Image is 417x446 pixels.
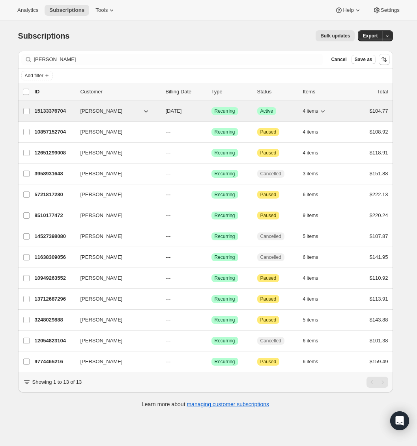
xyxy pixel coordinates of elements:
span: Paused [260,359,277,365]
span: Cancelled [260,254,281,260]
div: 11638309056[PERSON_NAME]---SuccessRecurringCancelled6 items$141.95 [35,252,388,263]
div: 10949263552[PERSON_NAME]---SuccessRecurringAttentionPaused4 items$110.92 [35,273,388,284]
span: $110.92 [370,275,388,281]
p: 9774465216 [35,358,74,366]
div: 12651299008[PERSON_NAME]---SuccessRecurringAttentionPaused4 items$118.91 [35,147,388,158]
span: Recurring [215,359,235,365]
span: Subscriptions [49,7,84,13]
span: Recurring [215,296,235,302]
span: Paused [260,150,277,156]
span: Cancelled [260,171,281,177]
button: 4 items [303,106,327,117]
span: --- [166,129,171,135]
span: Paused [260,191,277,198]
span: 9 items [303,212,318,219]
button: [PERSON_NAME] [76,188,155,201]
span: --- [166,275,171,281]
button: Analytics [13,5,43,16]
span: Add filter [25,72,43,79]
button: [PERSON_NAME] [76,272,155,284]
span: --- [166,171,171,177]
p: 12054823104 [35,337,74,345]
span: $143.88 [370,317,388,323]
span: $141.95 [370,254,388,260]
p: 10857152704 [35,128,74,136]
span: Analytics [17,7,38,13]
a: managing customer subscriptions [187,401,269,407]
button: Save as [352,55,376,64]
span: Paused [260,317,277,323]
span: Recurring [215,338,235,344]
button: 5 items [303,314,327,325]
span: Export [363,33,378,39]
span: [PERSON_NAME] [80,253,123,261]
button: [PERSON_NAME] [76,251,155,264]
span: Recurring [215,150,235,156]
span: $113.91 [370,296,388,302]
button: 6 items [303,189,327,200]
span: 5 items [303,233,318,240]
span: Recurring [215,171,235,177]
button: 6 items [303,335,327,346]
span: [PERSON_NAME] [80,191,123,199]
span: Recurring [215,317,235,323]
button: [PERSON_NAME] [76,334,155,347]
p: 11638309056 [35,253,74,261]
div: 10857152704[PERSON_NAME]---SuccessRecurringAttentionPaused4 items$108.92 [35,126,388,138]
button: [PERSON_NAME] [76,314,155,326]
p: Total [377,88,388,96]
div: IDCustomerBilling DateTypeStatusItemsTotal [35,88,388,96]
span: Subscriptions [18,32,70,40]
span: 5 items [303,317,318,323]
p: 12651299008 [35,149,74,157]
button: Cancel [328,55,350,64]
span: 4 items [303,275,318,281]
p: 5721817280 [35,191,74,199]
span: $101.38 [370,338,388,344]
span: Save as [355,56,372,63]
div: 3958931648[PERSON_NAME]---SuccessRecurringCancelled3 items$151.88 [35,168,388,179]
span: --- [166,359,171,364]
button: 4 items [303,294,327,305]
span: Recurring [215,275,235,281]
span: [PERSON_NAME] [80,337,123,345]
span: 6 items [303,359,318,365]
div: Open Intercom Messenger [390,411,409,430]
button: Settings [368,5,404,16]
div: 15133376704[PERSON_NAME][DATE]SuccessRecurringSuccessActive4 items$104.77 [35,106,388,117]
span: Help [343,7,353,13]
span: [PERSON_NAME] [80,316,123,324]
p: Customer [80,88,159,96]
div: Type [211,88,251,96]
span: 4 items [303,150,318,156]
span: Recurring [215,254,235,260]
span: Cancelled [260,338,281,344]
span: $159.49 [370,359,388,364]
span: $220.24 [370,212,388,218]
div: Items [303,88,342,96]
span: Tools [95,7,108,13]
span: Paused [260,296,277,302]
span: Recurring [215,233,235,240]
span: [PERSON_NAME] [80,128,123,136]
span: $222.13 [370,191,388,197]
p: Learn more about [142,400,269,408]
button: [PERSON_NAME] [76,355,155,368]
p: 10949263552 [35,274,74,282]
span: [PERSON_NAME] [80,274,123,282]
span: Recurring [215,108,235,114]
span: --- [166,150,171,156]
span: Recurring [215,129,235,135]
span: --- [166,191,171,197]
div: 12054823104[PERSON_NAME]---SuccessRecurringCancelled6 items$101.38 [35,335,388,346]
button: 6 items [303,252,327,263]
span: --- [166,338,171,344]
button: [PERSON_NAME] [76,105,155,117]
button: 9 items [303,210,327,221]
button: [PERSON_NAME] [76,147,155,159]
span: Active [260,108,273,114]
button: Add filter [21,71,53,80]
span: 4 items [303,129,318,135]
button: 5 items [303,231,327,242]
span: [PERSON_NAME] [80,107,123,115]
